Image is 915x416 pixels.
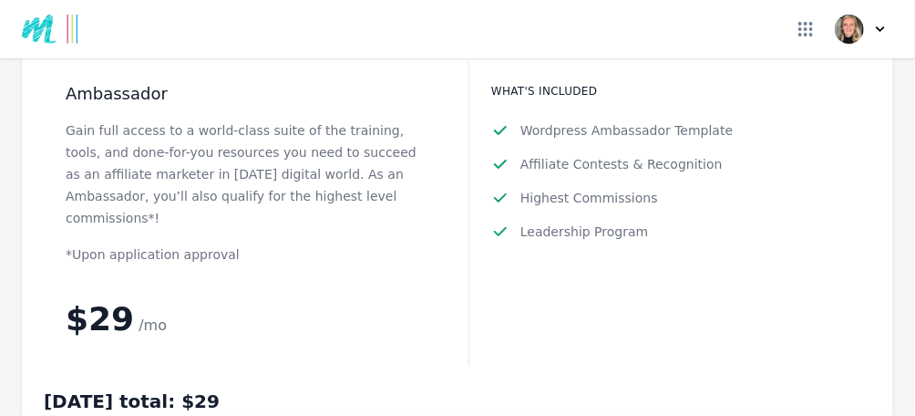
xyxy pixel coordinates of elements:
[66,83,425,105] h2: Ambassador
[520,189,658,208] span: Highest Commissions
[66,247,240,262] span: *Upon application approval
[66,300,134,338] span: $29
[66,123,416,225] span: Gain full access to a world-class suite of the training, tools, and done-for-you resources you ne...
[139,317,167,334] span: /mo
[520,155,723,174] span: Affiliate Contests & Recognition
[491,83,849,99] h3: What's included
[520,223,648,242] span: Leadership Program
[520,121,733,140] span: Wordpress Ambassador Template
[44,390,220,412] span: [DATE] total: $29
